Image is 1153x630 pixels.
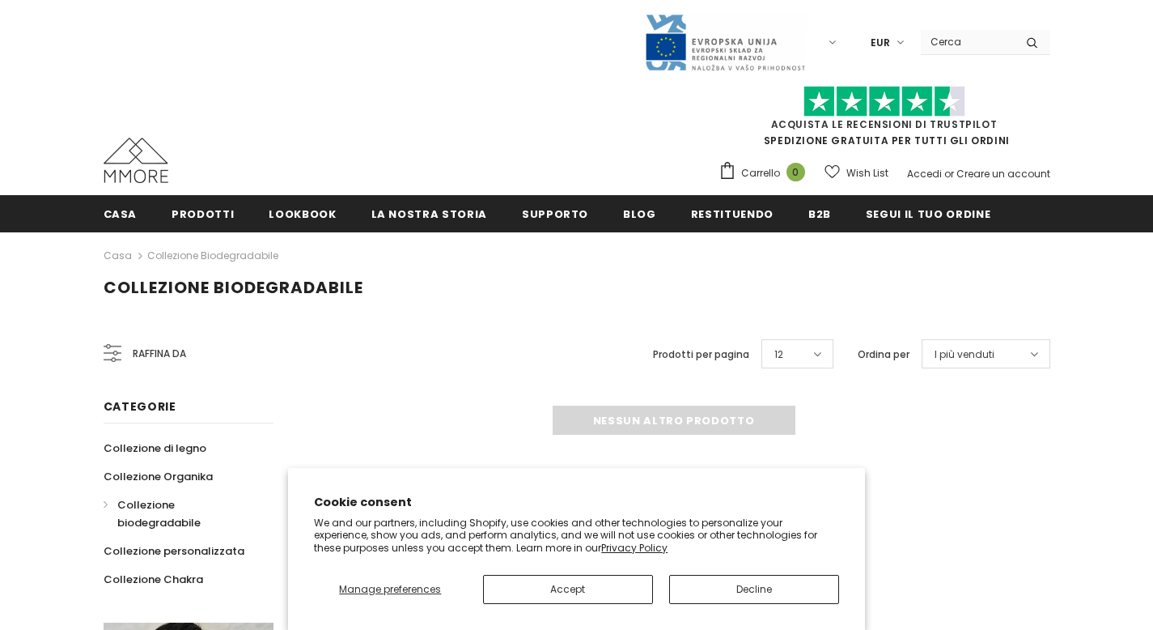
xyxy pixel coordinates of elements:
h2: Cookie consent [314,494,839,511]
span: Collezione di legno [104,441,206,456]
input: Search Site [921,30,1014,53]
a: Collezione biodegradabile [147,249,278,262]
span: Carrello [741,165,780,181]
label: Ordina per [858,347,909,363]
span: Lookbook [269,206,336,222]
span: 12 [774,347,783,363]
span: or [944,167,954,181]
span: I più venduti [935,347,994,363]
button: Accept [483,575,653,604]
a: Collezione personalizzata [104,537,244,565]
img: Javni Razpis [644,13,806,72]
a: Wish List [824,159,888,187]
a: Collezione Chakra [104,565,203,594]
span: Collezione personalizzata [104,543,244,559]
img: Fidati di Pilot Stars [803,86,965,117]
a: Lookbook [269,195,336,232]
span: SPEDIZIONE GRATUITA PER TUTTI GLI ORDINI [719,93,1050,147]
span: Casa [104,206,138,222]
a: B2B [808,195,831,232]
span: Prodotti [172,206,234,222]
span: La nostra storia [371,206,487,222]
span: B2B [808,206,831,222]
img: Casi MMORE [104,138,168,183]
span: Blog [623,206,656,222]
span: Manage preferences [339,582,441,596]
span: Wish List [846,165,888,181]
span: Categorie [104,398,176,415]
label: Prodotti per pagina [653,347,749,363]
a: Blog [623,195,656,232]
a: Accedi [907,167,942,181]
a: Segui il tuo ordine [866,195,990,232]
span: 0 [786,163,805,181]
a: Restituendo [691,195,774,232]
p: We and our partners, including Shopify, use cookies and other technologies to personalize your ex... [314,517,839,555]
a: Creare un account [956,167,1050,181]
a: supporto [522,195,588,232]
span: Collezione biodegradabile [117,497,201,530]
span: Raffina da [133,345,186,363]
span: Collezione Chakra [104,572,203,587]
a: La nostra storia [371,195,487,232]
a: Carrello 0 [719,161,813,185]
a: Collezione Organika [104,462,213,491]
button: Manage preferences [314,575,466,604]
span: EUR [871,35,890,51]
a: Javni Razpis [644,35,806,49]
button: Decline [669,575,839,604]
span: Restituendo [691,206,774,222]
a: Casa [104,246,132,266]
span: supporto [522,206,588,222]
a: Casa [104,195,138,232]
a: Collezione di legno [104,434,206,462]
a: Prodotti [172,195,234,232]
span: Collezione biodegradabile [104,276,363,299]
span: Segui il tuo ordine [866,206,990,222]
a: Acquista le recensioni di TrustPilot [771,117,998,131]
a: Privacy Policy [601,541,668,555]
a: Collezione biodegradabile [104,491,256,537]
span: Collezione Organika [104,469,213,484]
